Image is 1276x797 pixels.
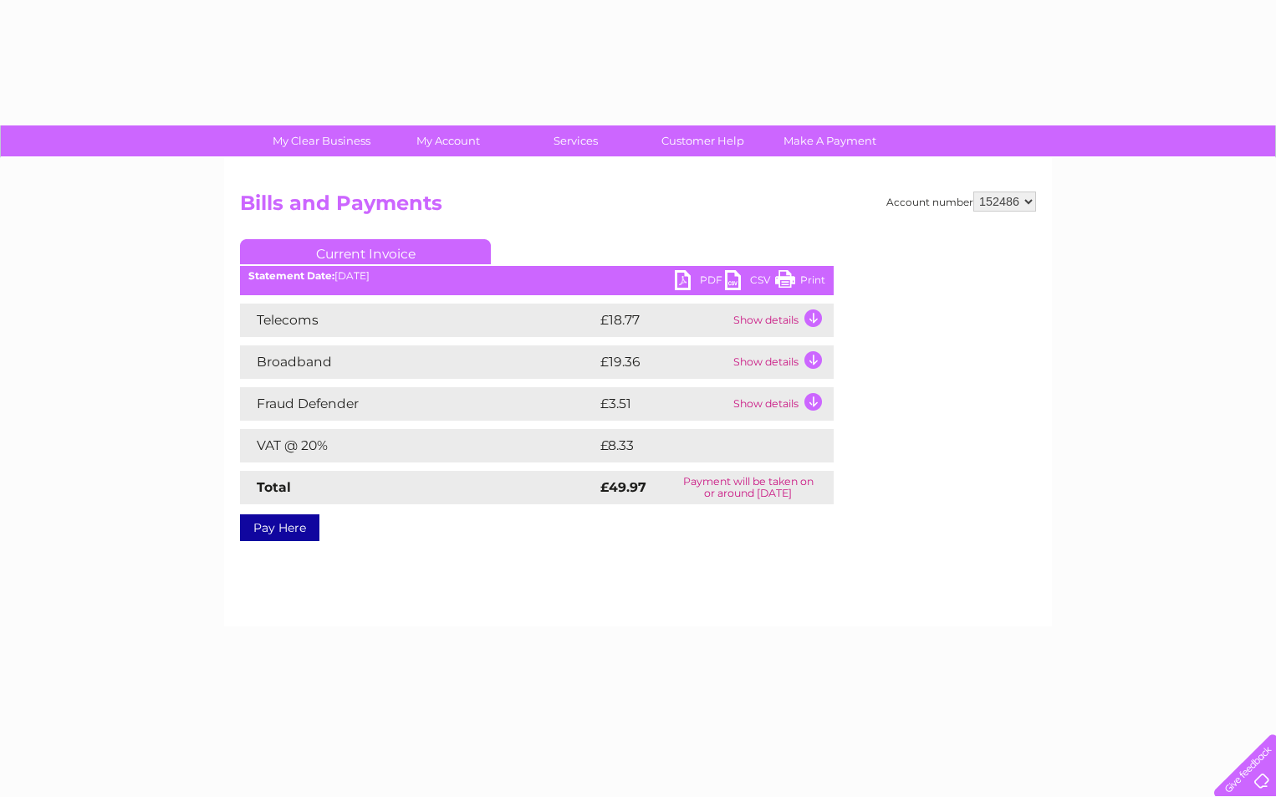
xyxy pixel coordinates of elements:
[240,304,596,337] td: Telecoms
[663,471,834,504] td: Payment will be taken on or around [DATE]
[596,429,794,462] td: £8.33
[240,387,596,421] td: Fraud Defender
[240,239,491,264] a: Current Invoice
[240,270,834,282] div: [DATE]
[600,479,646,495] strong: £49.97
[240,192,1036,223] h2: Bills and Payments
[761,125,899,156] a: Make A Payment
[240,514,319,541] a: Pay Here
[380,125,518,156] a: My Account
[729,304,834,337] td: Show details
[634,125,772,156] a: Customer Help
[596,345,729,379] td: £19.36
[248,269,334,282] b: Statement Date:
[729,387,834,421] td: Show details
[257,479,291,495] strong: Total
[725,270,775,294] a: CSV
[596,387,729,421] td: £3.51
[507,125,645,156] a: Services
[729,345,834,379] td: Show details
[240,429,596,462] td: VAT @ 20%
[775,270,825,294] a: Print
[240,345,596,379] td: Broadband
[675,270,725,294] a: PDF
[253,125,390,156] a: My Clear Business
[596,304,729,337] td: £18.77
[886,192,1036,212] div: Account number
